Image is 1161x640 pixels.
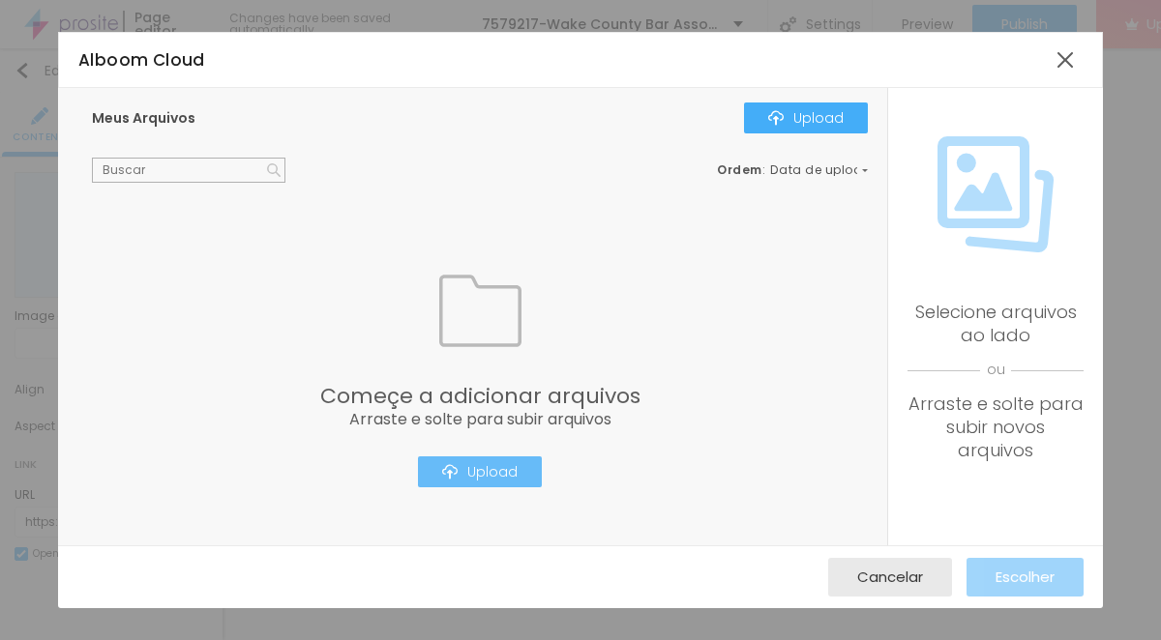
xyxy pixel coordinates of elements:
div: : [717,164,868,176]
span: Alboom Cloud [78,48,205,72]
img: Icone [768,110,784,126]
img: Icone [938,136,1054,252]
button: Cancelar [828,558,952,596]
div: Upload [768,110,844,126]
span: ou [908,347,1084,393]
span: Arraste e solte para subir arquivos [320,412,640,427]
span: Começe a adicionar arquivos [320,386,640,407]
span: Meus Arquivos [92,108,195,128]
button: Escolher [967,558,1084,596]
img: Icone [439,270,521,352]
span: Escolher [996,568,1055,585]
input: Buscar [92,158,285,183]
button: IconeUpload [744,102,868,133]
div: Selecione arquivos ao lado Arraste e solte para subir novos arquivos [908,301,1084,462]
span: Data de upload [770,164,871,176]
div: Upload [442,464,518,480]
img: Icone [442,464,458,480]
img: Icone [267,163,281,177]
span: Cancelar [857,568,923,585]
span: Ordem [717,161,762,178]
button: IconeUpload [418,456,542,487]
